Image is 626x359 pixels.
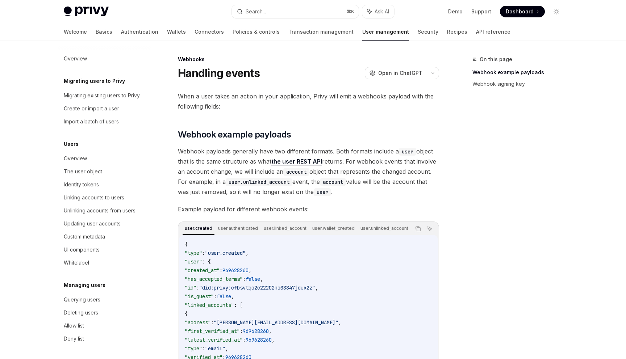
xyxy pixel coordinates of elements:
span: "user.created" [205,250,246,256]
a: Import a batch of users [58,115,151,128]
a: Querying users [58,293,151,306]
span: Webhook payloads generally have two different formats. Both formats include a object that is the ... [178,146,439,197]
span: : [243,337,246,343]
span: "first_verified_at" [185,328,240,334]
span: false [217,293,231,300]
a: Basics [96,23,112,41]
div: user.created [183,224,214,233]
div: Overview [64,54,87,63]
div: user.authenticated [216,224,260,233]
a: Connectors [195,23,224,41]
a: Dashboard [500,6,545,17]
h5: Users [64,140,79,148]
a: User management [362,23,409,41]
button: Open in ChatGPT [365,67,427,79]
a: UI components [58,243,151,256]
span: 969628260 [246,337,272,343]
a: Allow list [58,319,151,332]
div: Create or import a user [64,104,119,113]
span: Webhook example payloads [178,129,291,140]
span: "latest_verified_at" [185,337,243,343]
div: Custom metadata [64,232,105,241]
span: "user" [185,258,202,265]
a: Identity tokens [58,178,151,191]
div: Updating user accounts [64,219,121,228]
div: Migrating existing users to Privy [64,91,140,100]
span: : [196,284,199,291]
a: Webhook example payloads [472,67,568,78]
a: Linking accounts to users [58,191,151,204]
code: user.unlinked_account [226,178,292,186]
span: , [269,328,272,334]
div: UI components [64,245,100,254]
button: Search...⌘K [232,5,359,18]
div: Search... [246,7,266,16]
a: Recipes [447,23,467,41]
div: Deny list [64,334,84,343]
span: ⌘ K [347,9,354,14]
span: "address" [185,319,211,326]
button: Ask AI [362,5,394,18]
a: Welcome [64,23,87,41]
a: Overview [58,152,151,165]
span: , [249,267,251,274]
div: Allow list [64,321,84,330]
a: Overview [58,52,151,65]
a: Migrating existing users to Privy [58,89,151,102]
span: On this page [480,55,512,64]
span: : [243,276,246,282]
span: , [225,345,228,352]
div: Whitelabel [64,258,89,267]
a: The user object [58,165,151,178]
span: : [211,319,214,326]
span: , [246,250,249,256]
a: Whitelabel [58,256,151,269]
a: Wallets [167,23,186,41]
div: Webhooks [178,56,439,63]
code: account [320,178,346,186]
a: Deleting users [58,306,151,319]
span: Ask AI [375,8,389,15]
a: Create or import a user [58,102,151,115]
a: Demo [448,8,463,15]
span: : [240,328,243,334]
span: "type" [185,345,202,352]
code: account [283,168,309,176]
span: , [231,293,234,300]
a: Deny list [58,332,151,345]
code: user [399,148,416,156]
div: Querying users [64,295,100,304]
span: , [315,284,318,291]
span: "id" [185,284,196,291]
span: { [185,311,188,317]
span: "type" [185,250,202,256]
span: : [ [234,302,243,308]
span: "linked_accounts" [185,302,234,308]
span: "did:privy:cfbsvtqo2c22202mo08847jdux2z" [199,284,315,291]
span: , [260,276,263,282]
a: Security [418,23,438,41]
div: Linking accounts to users [64,193,124,202]
span: , [272,337,275,343]
h5: Migrating users to Privy [64,77,125,85]
a: Updating user accounts [58,217,151,230]
span: 969628260 [243,328,269,334]
span: "email" [205,345,225,352]
img: light logo [64,7,109,17]
div: Identity tokens [64,180,99,189]
div: Import a batch of users [64,117,119,126]
span: 969628260 [222,267,249,274]
span: "is_guest" [185,293,214,300]
span: false [246,276,260,282]
button: Toggle dark mode [551,6,562,17]
div: user.unlinked_account [358,224,410,233]
span: "has_accepted_terms" [185,276,243,282]
div: The user object [64,167,102,176]
div: user.linked_account [262,224,309,233]
span: { [185,241,188,248]
div: user.wallet_created [310,224,357,233]
h5: Managing users [64,281,105,290]
a: Authentication [121,23,158,41]
span: Example payload for different webhook events: [178,204,439,214]
a: Policies & controls [233,23,280,41]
